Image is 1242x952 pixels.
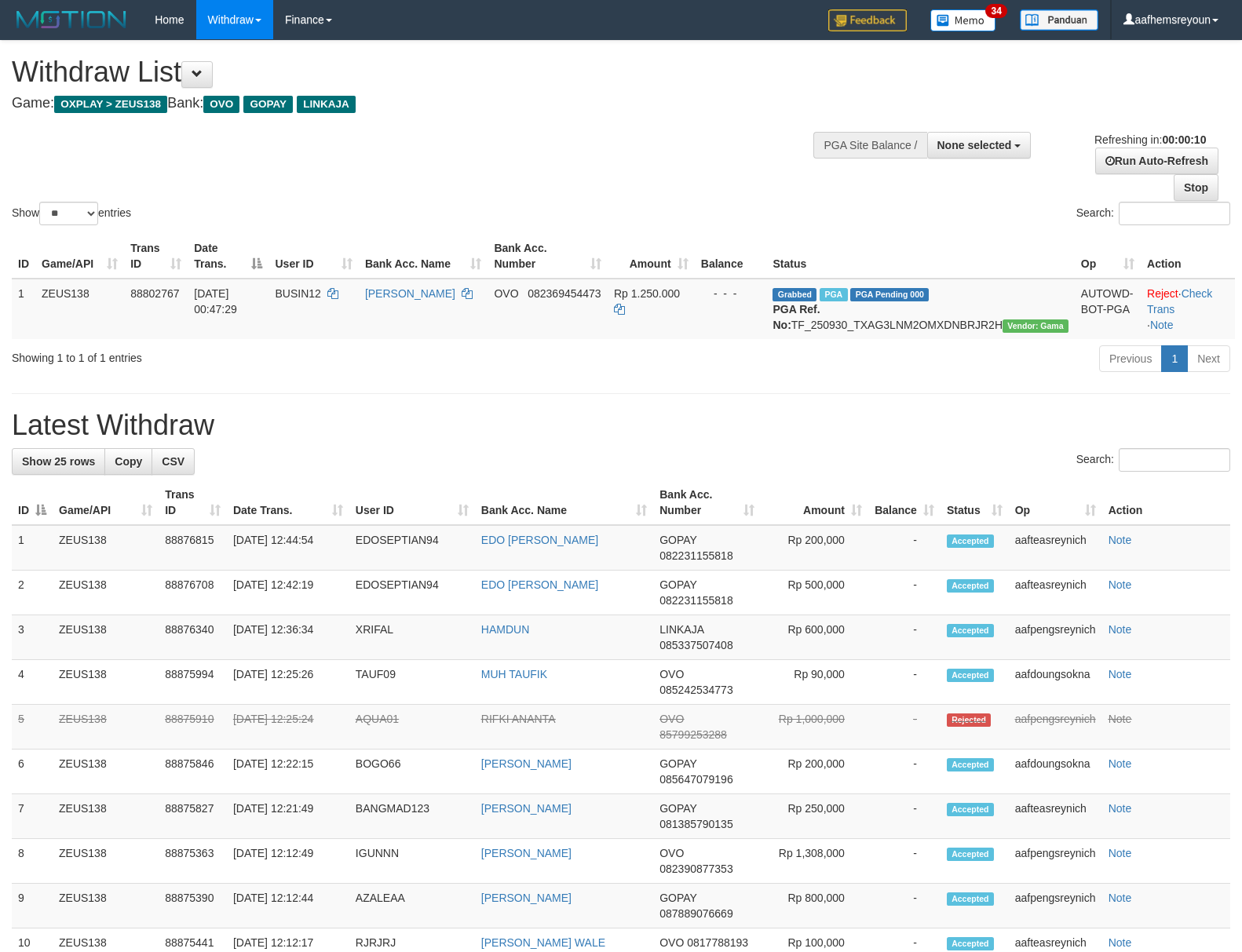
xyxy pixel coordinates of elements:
[115,455,142,468] span: Copy
[159,705,227,750] td: 88875910
[773,288,816,301] span: Grabbed
[947,534,994,548] span: Accepted
[1009,480,1102,525] th: Op: activate to sort column ascending
[813,132,926,159] div: PGA Site Balance /
[12,750,53,794] td: 6
[159,480,227,525] th: Trans ID: activate to sort column ascending
[1119,448,1230,472] input: Search:
[659,863,732,875] span: Copy 082390877353 to clipboard
[481,668,547,680] a: MUH TAUFIK
[481,847,572,859] a: [PERSON_NAME]
[1099,345,1162,372] a: Previous
[761,705,868,750] td: Rp 1,000,000
[1109,892,1132,904] a: Note
[608,234,695,279] th: Amount: activate to sort column ascending
[868,839,941,884] td: -
[475,480,653,525] th: Bank Acc. Name: activate to sort column ascending
[227,794,349,839] td: [DATE] 12:21:49
[947,758,994,771] span: Accepted
[159,571,227,615] td: 88876708
[159,525,227,571] td: 88876815
[528,287,601,300] span: Copy 082369454473 to clipboard
[868,571,941,615] td: -
[659,594,732,607] span: Copy 082231155818 to clipboard
[162,455,184,468] span: CSV
[1102,480,1230,525] th: Action
[53,750,159,794] td: ZEUS138
[659,639,732,651] span: Copy 085337507408 to clipboard
[481,892,572,904] a: [PERSON_NAME]
[850,288,929,301] span: PGA Pending
[124,234,188,279] th: Trans ID: activate to sort column ascending
[481,623,529,636] a: HAMDUN
[659,713,684,725] span: OVO
[481,757,572,770] a: [PERSON_NAME]
[104,448,152,475] a: Copy
[868,480,941,525] th: Balance: activate to sort column ascending
[766,234,1074,279] th: Status
[828,9,907,31] img: Feedback.jpg
[268,234,358,279] th: User ID: activate to sort column ascending
[868,525,941,571] td: -
[1009,794,1102,839] td: aafteasreynich
[985,4,1006,18] span: 34
[359,234,488,279] th: Bank Acc. Name: activate to sort column ascending
[1095,148,1218,174] a: Run Auto-Refresh
[868,794,941,839] td: -
[12,8,131,31] img: MOTION_logo.png
[868,660,941,705] td: -
[761,839,868,884] td: Rp 1,308,000
[659,623,703,636] span: LINKAJA
[947,713,991,727] span: Rejected
[494,287,518,300] span: OVO
[227,525,349,571] td: [DATE] 12:44:54
[12,615,53,660] td: 3
[349,525,475,571] td: EDOSEPTIAN94
[1009,705,1102,750] td: aafpengsreynich
[659,802,696,815] span: GOPAY
[1009,839,1102,884] td: aafpengsreynich
[868,884,941,928] td: -
[947,892,994,906] span: Accepted
[1162,133,1206,146] strong: 00:00:10
[159,839,227,884] td: 88875363
[53,705,159,750] td: ZEUS138
[761,480,868,525] th: Amount: activate to sort column ascending
[1009,660,1102,705] td: aafdoungsokna
[1109,623,1132,636] a: Note
[1141,234,1235,279] th: Action
[701,286,761,301] div: - - -
[761,884,868,928] td: Rp 800,000
[159,660,227,705] td: 88875994
[130,287,179,300] span: 88802767
[761,660,868,705] td: Rp 90,000
[1109,668,1132,680] a: Note
[203,96,239,113] span: OVO
[659,907,732,920] span: Copy 087889076669 to clipboard
[349,884,475,928] td: AZALEAA
[243,96,293,113] span: GOPAY
[152,448,195,475] a: CSV
[349,750,475,794] td: BOGO66
[349,480,475,525] th: User ID: activate to sort column ascending
[12,794,53,839] td: 7
[349,615,475,660] td: XRIFAL
[227,615,349,660] td: [DATE] 12:36:34
[868,750,941,794] td: -
[53,615,159,660] td: ZEUS138
[349,660,475,705] td: TAUF09
[159,884,227,928] td: 88875390
[159,615,227,660] td: 88876340
[659,892,696,904] span: GOPAY
[1187,345,1230,372] a: Next
[481,713,556,725] a: RIFKI ANANTA
[349,794,475,839] td: BANGMAD123
[1147,287,1178,300] a: Reject
[937,139,1012,151] span: None selected
[12,480,53,525] th: ID: activate to sort column descending
[1009,884,1102,928] td: aafpengsreynich
[659,757,696,770] span: GOPAY
[1109,802,1132,815] a: Note
[1147,287,1212,316] a: Check Trans
[820,288,847,301] span: Marked by aafsreyleap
